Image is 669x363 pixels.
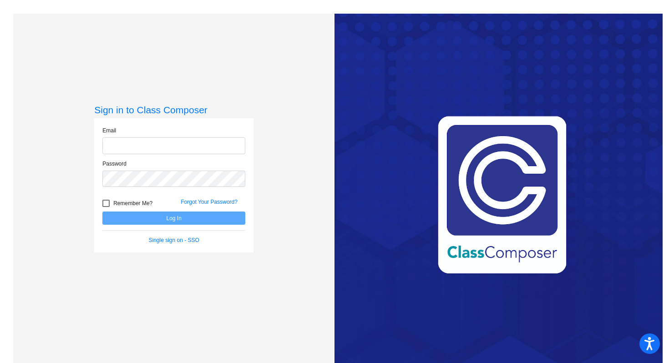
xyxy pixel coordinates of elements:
a: Single sign on - SSO [149,237,199,243]
h3: Sign in to Class Composer [94,104,253,116]
label: Password [102,160,127,168]
a: Forgot Your Password? [181,199,238,205]
button: Log In [102,212,245,225]
span: Remember Me? [113,198,152,209]
label: Email [102,126,116,135]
